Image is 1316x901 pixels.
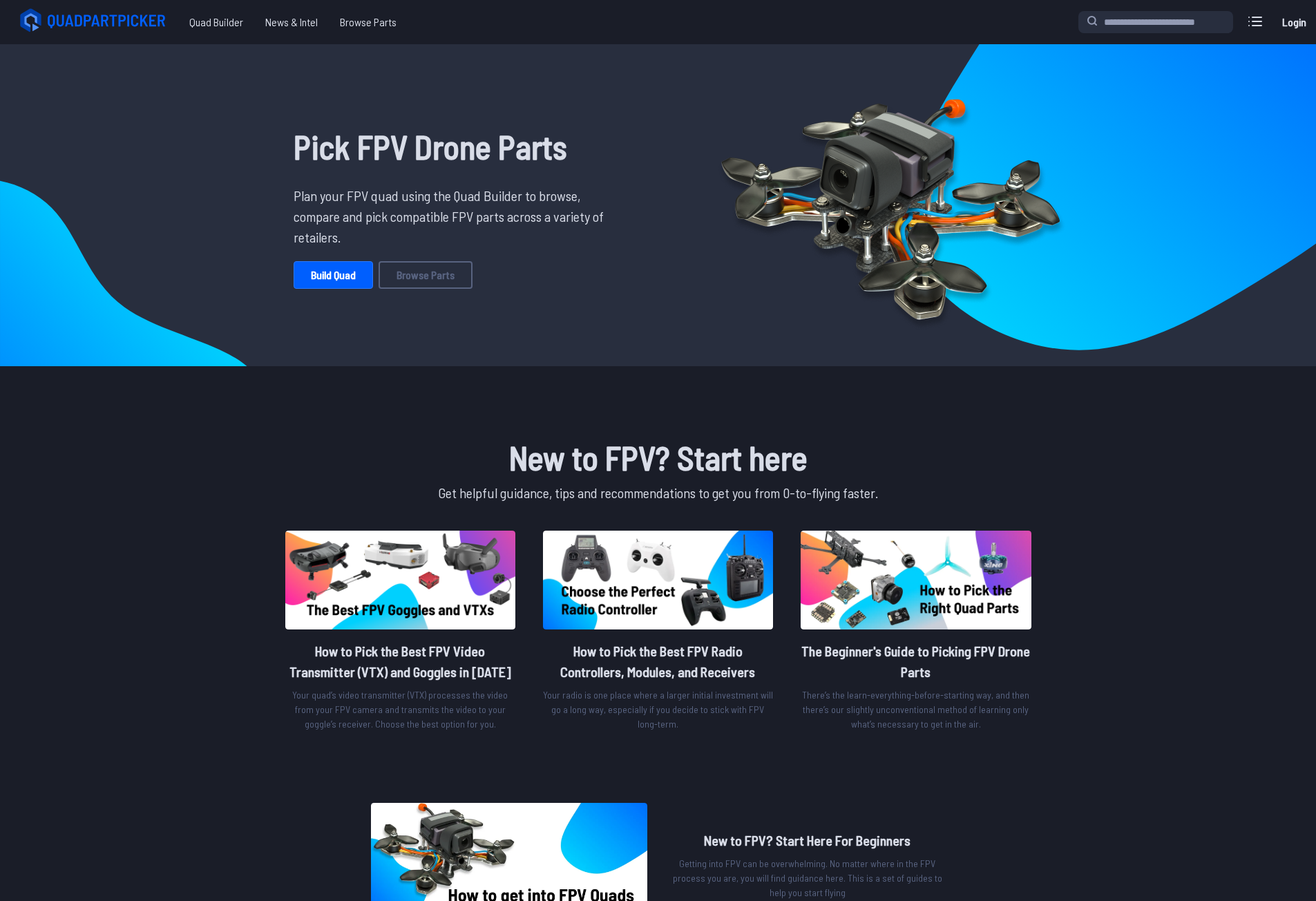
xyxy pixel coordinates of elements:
a: image of postThe Beginner's Guide to Picking FPV Drone PartsThere’s the learn-everything-before-s... [801,531,1031,737]
a: Quad Builder [178,8,254,36]
a: Login [1277,8,1310,36]
img: Quadcopter [692,67,1089,343]
h2: The Beginner's Guide to Picking FPV Drone Parts [801,641,1031,682]
a: image of postHow to Pick the Best FPV Video Transmitter (VTX) and Goggles in [DATE]Your quad’s vi... [285,531,515,737]
a: image of postHow to Pick the Best FPV Radio Controllers, Modules, and ReceiversYour radio is one ... [543,531,773,737]
img: image of post [801,531,1031,629]
p: Get helpful guidance, tips and recommendations to get you from 0-to-flying faster. [283,482,1034,503]
a: News & Intel [254,8,329,36]
a: Build Quad [294,261,373,289]
p: Getting into FPV can be overwhelming. No matter where in the FPV process you are, you will find g... [669,856,946,900]
p: Your quad’s video transmitter (VTX) processes the video from your FPV camera and transmits the vi... [285,687,515,731]
img: image of post [543,531,773,629]
h1: New to FPV? Start here [283,433,1034,482]
p: There’s the learn-everything-before-starting way, and then there’s our slightly unconventional me... [801,687,1031,731]
p: Your radio is one place where a larger initial investment will go a long way, especially if you d... [543,687,773,731]
a: Browse Parts [329,8,408,36]
p: Plan your FPV quad using the Quad Builder to browse, compare and pick compatible FPV parts across... [294,185,614,247]
h2: New to FPV? Start Here For Beginners [669,830,946,851]
img: image of post [285,531,515,629]
h2: How to Pick the Best FPV Video Transmitter (VTX) and Goggles in [DATE] [285,641,515,682]
a: Browse Parts [379,261,473,289]
h1: Pick FPV Drone Parts [294,122,614,171]
h2: How to Pick the Best FPV Radio Controllers, Modules, and Receivers [543,641,773,682]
